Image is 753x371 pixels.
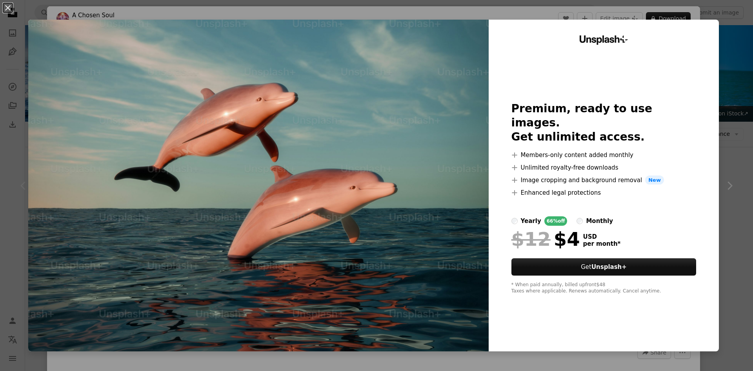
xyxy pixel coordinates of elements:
div: $4 [511,229,580,249]
span: $12 [511,229,551,249]
strong: Unsplash+ [591,263,627,270]
h2: Premium, ready to use images. Get unlimited access. [511,102,697,144]
span: New [645,175,664,185]
div: yearly [521,216,541,226]
div: * When paid annually, billed upfront $48 Taxes where applicable. Renews automatically. Cancel any... [511,282,697,294]
li: Image cropping and background removal [511,175,697,185]
input: yearly66%off [511,218,518,224]
li: Unlimited royalty-free downloads [511,163,697,172]
button: GetUnsplash+ [511,258,697,276]
li: Members-only content added monthly [511,150,697,160]
div: 66% off [544,216,567,226]
li: Enhanced legal protections [511,188,697,197]
span: per month * [583,240,621,247]
span: USD [583,233,621,240]
div: monthly [586,216,613,226]
input: monthly [577,218,583,224]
